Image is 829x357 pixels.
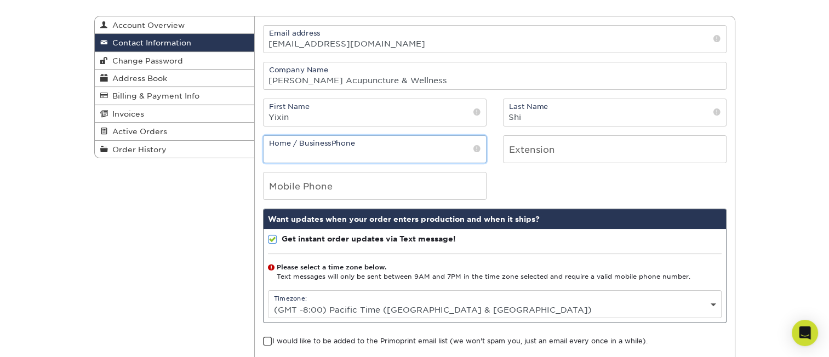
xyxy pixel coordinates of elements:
span: Change Password [108,56,183,65]
a: Active Orders [95,123,255,140]
div: Text messages will only be sent between 9AM and 7PM in the time zone selected and require a valid... [268,263,722,282]
iframe: Google Customer Reviews [3,324,93,353]
label: I would like to be added to the Primoprint email list (we won't spam you, just an email every onc... [263,336,648,347]
a: Billing & Payment Info [95,87,255,105]
a: Change Password [95,52,255,70]
a: Account Overview [95,16,255,34]
span: Order History [108,145,167,154]
a: Invoices [95,105,255,123]
span: Address Book [108,74,167,83]
div: Open Intercom Messenger [792,320,818,346]
span: Invoices [108,110,144,118]
div: Want updates when your order enters production and when it ships? [264,209,726,229]
a: Contact Information [95,34,255,51]
span: Account Overview [108,21,185,30]
span: Contact Information [108,38,191,47]
a: Address Book [95,70,255,87]
a: Order History [95,141,255,158]
strong: Get instant order updates via Text message! [282,234,456,243]
strong: Please select a time zone below. [277,263,386,271]
span: Billing & Payment Info [108,91,199,100]
span: Active Orders [108,127,167,136]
